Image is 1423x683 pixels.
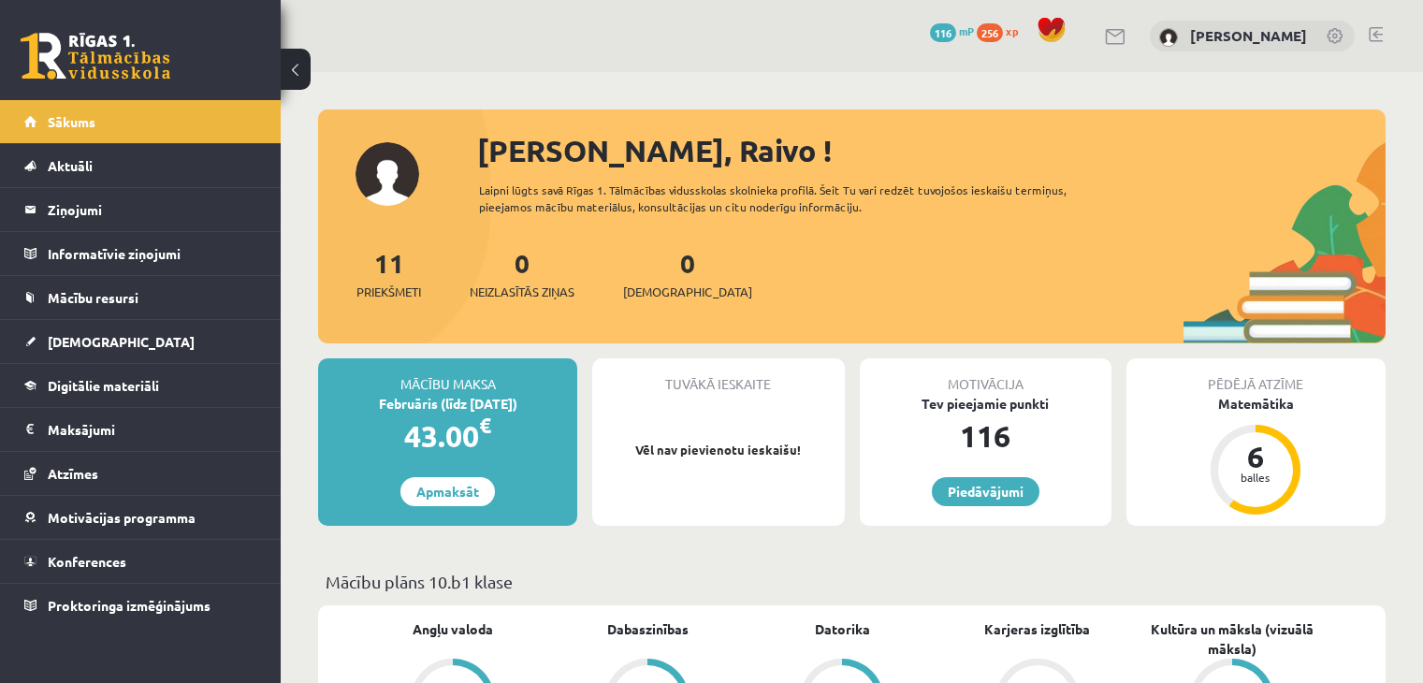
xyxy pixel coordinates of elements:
div: 6 [1227,442,1284,472]
div: Pēdējā atzīme [1126,358,1386,394]
a: Maksājumi [24,408,257,451]
span: 256 [977,23,1003,42]
div: Motivācija [860,358,1111,394]
a: Atzīmes [24,452,257,495]
legend: Informatīvie ziņojumi [48,232,257,275]
span: Digitālie materiāli [48,377,159,394]
a: 256 xp [977,23,1027,38]
span: xp [1006,23,1018,38]
div: Mācību maksa [318,358,577,394]
div: Tev pieejamie punkti [860,394,1111,414]
a: Digitālie materiāli [24,364,257,407]
a: Dabaszinības [607,619,689,639]
span: Neizlasītās ziņas [470,283,574,301]
a: [PERSON_NAME] [1190,26,1307,45]
a: Proktoringa izmēģinājums [24,584,257,627]
legend: Ziņojumi [48,188,257,231]
div: 116 [860,414,1111,458]
span: Konferences [48,553,126,570]
div: Februāris (līdz [DATE]) [318,394,577,414]
a: Sākums [24,100,257,143]
a: 116 mP [930,23,974,38]
span: Aktuāli [48,157,93,174]
img: Raivo Jurciks [1159,28,1178,47]
span: € [479,412,491,439]
span: Proktoringa izmēģinājums [48,597,211,614]
span: 116 [930,23,956,42]
a: Rīgas 1. Tālmācības vidusskola [21,33,170,80]
p: Vēl nav pievienotu ieskaišu! [602,441,835,459]
a: Apmaksāt [400,477,495,506]
a: 0Neizlasītās ziņas [470,246,574,301]
div: Laipni lūgts savā Rīgas 1. Tālmācības vidusskolas skolnieka profilā. Šeit Tu vari redzēt tuvojošo... [479,182,1120,215]
legend: Maksājumi [48,408,257,451]
a: Aktuāli [24,144,257,187]
a: Kultūra un māksla (vizuālā māksla) [1135,619,1329,659]
a: Ziņojumi [24,188,257,231]
span: Priekšmeti [356,283,421,301]
a: [DEMOGRAPHIC_DATA] [24,320,257,363]
a: Informatīvie ziņojumi [24,232,257,275]
div: 43.00 [318,414,577,458]
span: [DEMOGRAPHIC_DATA] [48,333,195,350]
span: Sākums [48,113,95,130]
span: mP [959,23,974,38]
a: Angļu valoda [413,619,493,639]
a: Karjeras izglītība [984,619,1090,639]
p: Mācību plāns 10.b1 klase [326,569,1378,594]
a: Datorika [815,619,870,639]
div: [PERSON_NAME], Raivo ! [477,128,1386,173]
div: Matemātika [1126,394,1386,414]
a: Piedāvājumi [932,477,1039,506]
div: Tuvākā ieskaite [592,358,844,394]
a: Motivācijas programma [24,496,257,539]
a: 0[DEMOGRAPHIC_DATA] [623,246,752,301]
span: [DEMOGRAPHIC_DATA] [623,283,752,301]
span: Mācību resursi [48,289,138,306]
span: Motivācijas programma [48,509,196,526]
a: Mācību resursi [24,276,257,319]
a: Matemātika 6 balles [1126,394,1386,517]
span: Atzīmes [48,465,98,482]
div: balles [1227,472,1284,483]
a: Konferences [24,540,257,583]
a: 11Priekšmeti [356,246,421,301]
